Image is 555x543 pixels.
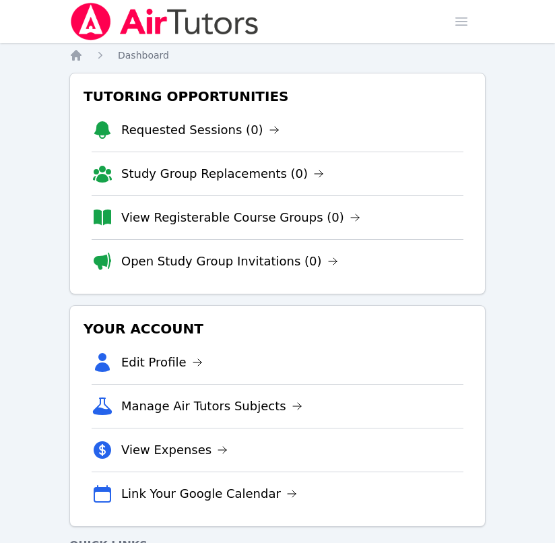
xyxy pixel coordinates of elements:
a: View Expenses [121,441,228,459]
a: Dashboard [118,49,169,62]
h3: Tutoring Opportunities [81,84,474,108]
h3: Your Account [81,317,474,341]
a: View Registerable Course Groups (0) [121,208,360,227]
a: Link Your Google Calendar [121,484,297,503]
a: Open Study Group Invitations (0) [121,252,338,271]
a: Manage Air Tutors Subjects [121,397,302,416]
img: Air Tutors [69,3,260,40]
a: Requested Sessions (0) [121,121,280,139]
nav: Breadcrumb [69,49,486,62]
span: Dashboard [118,50,169,61]
a: Study Group Replacements (0) [121,164,324,183]
a: Edit Profile [121,353,203,372]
